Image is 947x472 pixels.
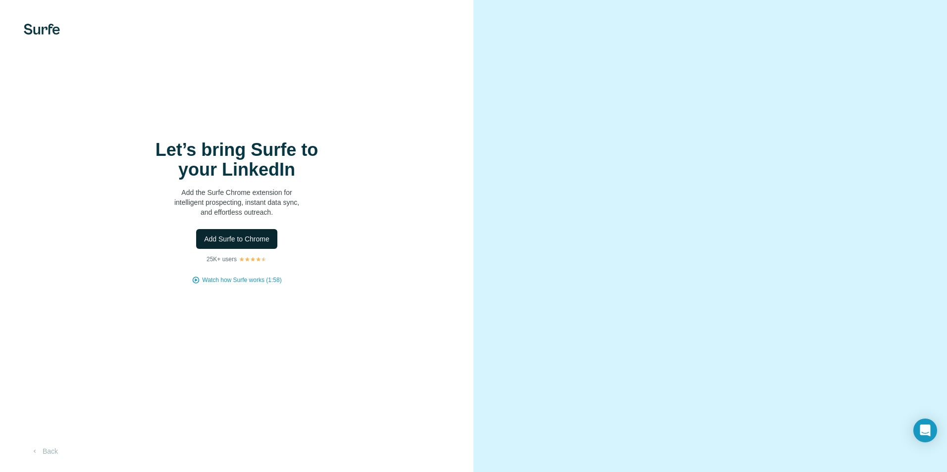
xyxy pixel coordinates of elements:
[202,276,281,284] button: Watch how Surfe works (1:58)
[913,419,937,442] div: Open Intercom Messenger
[24,442,65,460] button: Back
[204,234,269,244] span: Add Surfe to Chrome
[196,229,277,249] button: Add Surfe to Chrome
[24,24,60,35] img: Surfe's logo
[138,140,336,180] h1: Let’s bring Surfe to your LinkedIn
[207,255,237,264] p: 25K+ users
[239,256,267,262] img: Rating Stars
[138,188,336,217] p: Add the Surfe Chrome extension for intelligent prospecting, instant data sync, and effortless out...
